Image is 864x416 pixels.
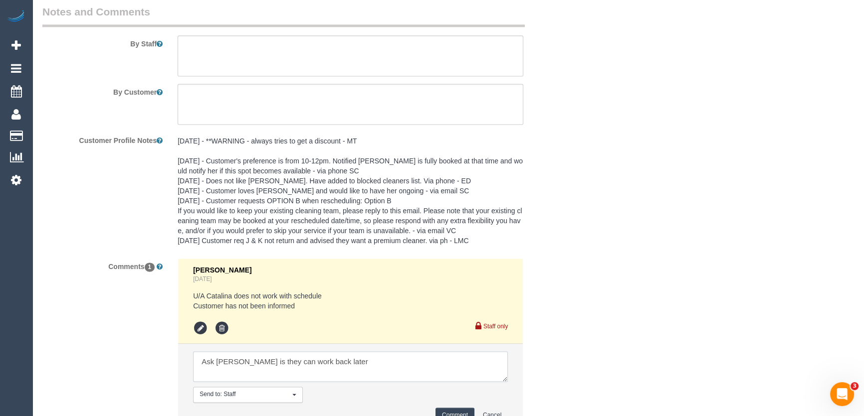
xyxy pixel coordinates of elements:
a: [DATE] [193,276,212,282]
label: By Customer [35,84,170,97]
button: Send to: Staff [193,387,303,402]
small: Staff only [483,323,508,330]
iframe: Intercom live chat [830,382,854,406]
span: [PERSON_NAME] [193,266,251,274]
pre: U/A Catalina does not work with schedule Customer has not been informed [193,291,508,311]
span: 3 [851,382,859,390]
pre: [DATE] - **WARNING - always tries to get a discount - MT [DATE] - Customer's preference is from 1... [178,136,523,246]
legend: Notes and Comments [42,4,525,27]
label: Customer Profile Notes [35,132,170,145]
label: By Staff [35,35,170,49]
span: 1 [145,263,155,272]
span: Send to: Staff [200,390,290,399]
label: Comments [35,258,170,272]
img: Automaid Logo [6,10,26,24]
